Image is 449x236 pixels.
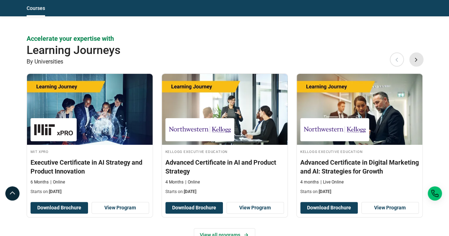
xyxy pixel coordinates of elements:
img: Kellogg Executive Education [304,122,366,138]
p: 4 months [300,179,319,185]
span: [DATE] [49,189,61,194]
button: Previous [390,53,404,67]
h4: Kellogg Executive Education [165,148,284,154]
a: AI and Machine Learning Course by MIT xPRO - August 28, 2025 MIT xPRO MIT xPRO Executive Certific... [27,74,153,198]
img: Advanced Certificate in AI and Product Strategy | Online AI and Machine Learning Course [162,74,288,145]
a: AI and Machine Learning Course by Kellogg Executive Education - September 4, 2025 Kellogg Executi... [297,74,422,198]
a: View Program [226,202,284,214]
h4: MIT xPRO [31,148,149,154]
p: Starts on: [165,189,284,195]
button: Download Brochure [31,202,88,214]
h2: Learning Journeys [27,43,383,57]
h3: Advanced Certificate in AI and Product Strategy [165,158,284,176]
p: By Universities [27,57,423,66]
h3: Executive Certificate in AI Strategy and Product Innovation [31,158,149,176]
p: Accelerate your expertise with [27,34,423,43]
button: Download Brochure [300,202,358,214]
p: 6 Months [31,179,49,185]
span: [DATE] [319,189,331,194]
p: Live Online [321,179,344,185]
a: AI and Machine Learning Course by Kellogg Executive Education - September 4, 2025 Kellogg Executi... [162,74,288,198]
p: Starts on: [31,189,149,195]
span: [DATE] [184,189,196,194]
p: Starts on: [300,189,419,195]
img: Advanced Certificate in Digital Marketing and AI: Strategies for Growth | Online AI and Machine L... [297,74,422,145]
button: Download Brochure [165,202,223,214]
a: View Program [361,202,419,214]
button: Next [409,53,423,67]
p: 4 Months [165,179,184,185]
img: Kellogg Executive Education [169,122,231,138]
p: Online [185,179,200,185]
p: Online [50,179,65,185]
img: Executive Certificate in AI Strategy and Product Innovation | Online AI and Machine Learning Course [27,74,153,145]
img: MIT xPRO [34,122,73,138]
a: View Program [92,202,149,214]
h3: Advanced Certificate in Digital Marketing and AI: Strategies for Growth [300,158,419,176]
h4: Kellogg Executive Education [300,148,419,154]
